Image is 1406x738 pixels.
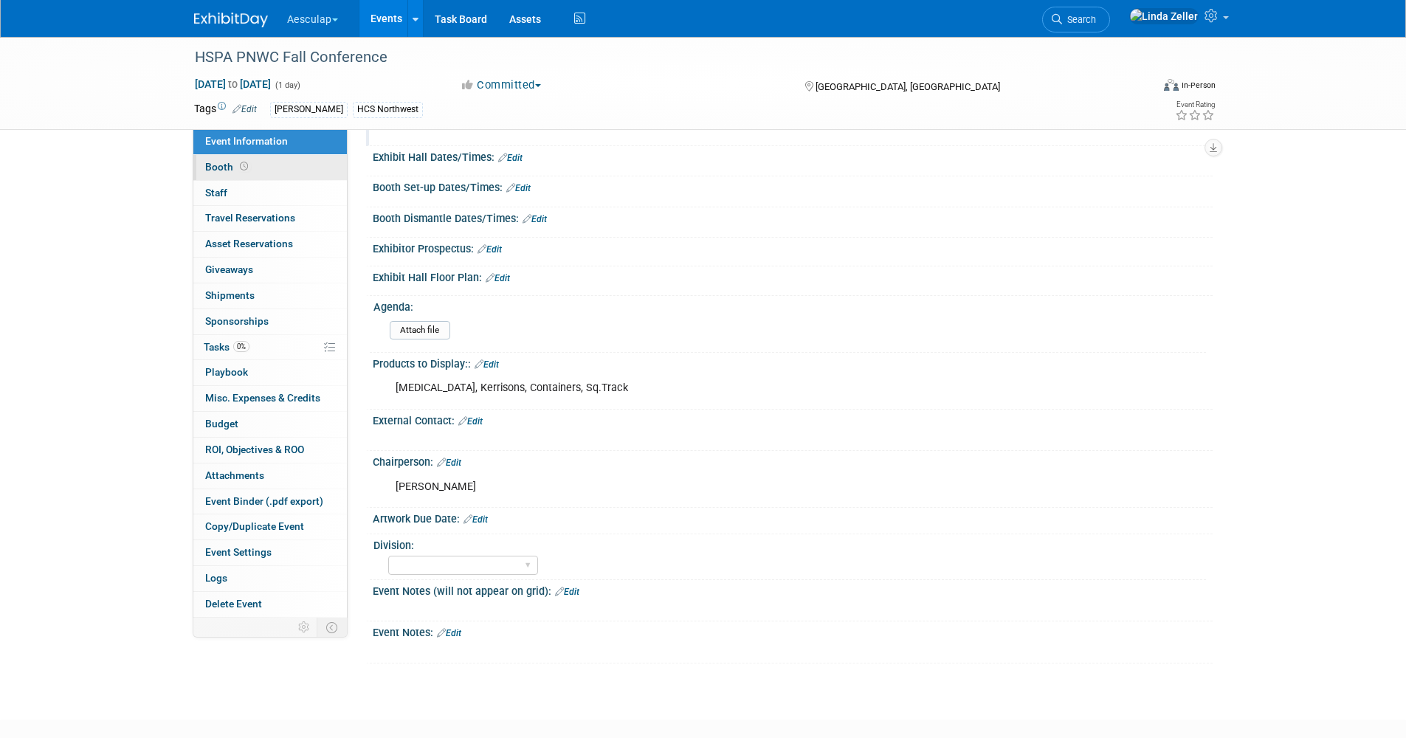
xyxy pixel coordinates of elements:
[205,366,248,378] span: Playbook
[486,273,510,283] a: Edit
[437,628,461,638] a: Edit
[816,81,1000,92] span: [GEOGRAPHIC_DATA], [GEOGRAPHIC_DATA]
[233,341,249,352] span: 0%
[1181,80,1216,91] div: In-Person
[385,472,1050,502] div: [PERSON_NAME]
[274,80,300,90] span: (1 day)
[455,77,547,93] button: Committed
[292,618,317,637] td: Personalize Event Tab Strip
[373,353,1213,372] div: Products to Display::
[193,438,347,463] a: ROI, Objectives & ROO
[193,283,347,308] a: Shipments
[193,360,347,385] a: Playbook
[193,386,347,411] a: Misc. Expenses & Credits
[373,621,1213,641] div: Event Notes:
[193,335,347,360] a: Tasks0%
[204,341,249,353] span: Tasks
[193,309,347,334] a: Sponsorships
[373,176,1213,196] div: Booth Set-up Dates/Times:
[232,104,257,114] a: Edit
[190,44,1129,71] div: HSPA PNWC Fall Conference
[373,410,1213,429] div: External Contact:
[373,207,1213,227] div: Booth Dismantle Dates/Times:
[194,13,268,27] img: ExhibitDay
[1062,14,1096,25] span: Search
[193,155,347,180] a: Booth
[193,489,347,514] a: Event Binder (.pdf export)
[237,161,251,172] span: Booth not reserved yet
[205,161,251,173] span: Booth
[193,463,347,489] a: Attachments
[205,546,272,558] span: Event Settings
[1042,7,1110,32] a: Search
[226,78,240,90] span: to
[437,458,461,468] a: Edit
[193,129,347,154] a: Event Information
[475,359,499,370] a: Edit
[193,412,347,437] a: Budget
[205,598,262,610] span: Delete Event
[353,102,423,117] div: HCS Northwest
[193,232,347,257] a: Asset Reservations
[464,514,488,525] a: Edit
[1164,79,1179,91] img: Format-Inperson.png
[373,580,1213,599] div: Event Notes (will not appear on grid):
[205,135,288,147] span: Event Information
[205,263,253,275] span: Giveaways
[270,102,348,117] div: [PERSON_NAME]
[193,206,347,231] a: Travel Reservations
[205,187,227,199] span: Staff
[205,444,304,455] span: ROI, Objectives & ROO
[373,296,1206,314] div: Agenda:
[193,181,347,206] a: Staff
[205,238,293,249] span: Asset Reservations
[373,266,1213,286] div: Exhibit Hall Floor Plan:
[193,258,347,283] a: Giveaways
[1064,77,1216,99] div: Event Format
[205,572,227,584] span: Logs
[385,373,1050,403] div: [MEDICAL_DATA], Kerrisons, Containers, Sq.Track
[498,153,523,163] a: Edit
[523,214,547,224] a: Edit
[205,520,304,532] span: Copy/Duplicate Event
[506,183,531,193] a: Edit
[194,77,272,91] span: [DATE] [DATE]
[193,592,347,617] a: Delete Event
[373,534,1206,553] div: Division:
[458,416,483,427] a: Edit
[373,451,1213,470] div: Chairperson:
[193,566,347,591] a: Logs
[317,618,347,637] td: Toggle Event Tabs
[205,315,269,327] span: Sponsorships
[194,101,257,118] td: Tags
[205,212,295,224] span: Travel Reservations
[373,508,1213,527] div: Artwork Due Date:
[205,469,264,481] span: Attachments
[205,289,255,301] span: Shipments
[373,146,1213,165] div: Exhibit Hall Dates/Times:
[205,418,238,430] span: Budget
[193,514,347,539] a: Copy/Duplicate Event
[1175,101,1215,108] div: Event Rating
[555,587,579,597] a: Edit
[193,540,347,565] a: Event Settings
[205,392,320,404] span: Misc. Expenses & Credits
[373,238,1213,257] div: Exhibitor Prospectus:
[205,495,323,507] span: Event Binder (.pdf export)
[478,244,502,255] a: Edit
[1129,8,1199,24] img: Linda Zeller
